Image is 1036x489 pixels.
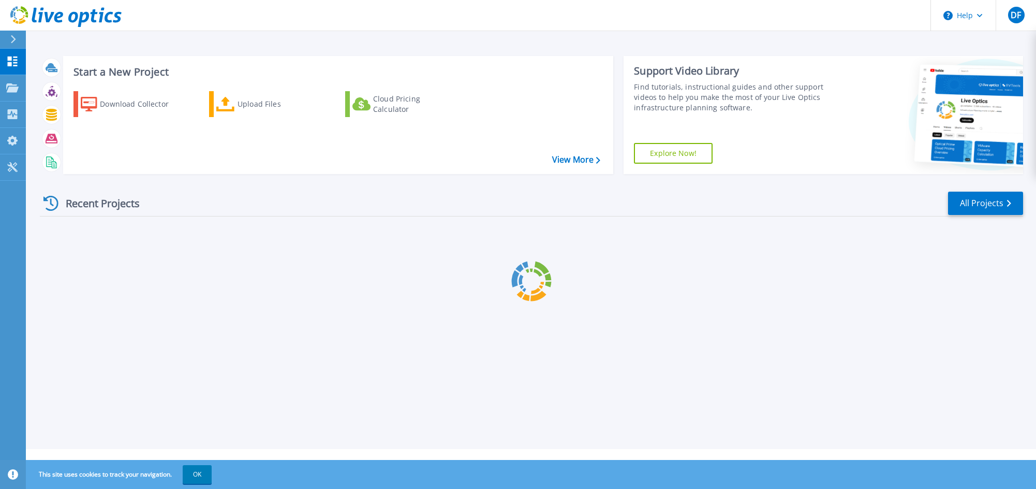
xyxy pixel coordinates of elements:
button: OK [183,465,212,484]
a: All Projects [948,192,1023,215]
span: This site uses cookies to track your navigation. [28,465,212,484]
a: Explore Now! [634,143,713,164]
a: Download Collector [73,91,189,117]
div: Find tutorials, instructional guides and other support videos to help you make the most of your L... [634,82,838,113]
a: View More [552,155,600,165]
a: Upload Files [209,91,324,117]
span: DF [1011,11,1021,19]
h3: Start a New Project [73,66,600,78]
div: Cloud Pricing Calculator [373,94,456,114]
div: Upload Files [238,94,320,114]
a: Cloud Pricing Calculator [345,91,461,117]
div: Download Collector [100,94,183,114]
div: Recent Projects [40,191,154,216]
div: Support Video Library [634,64,838,78]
